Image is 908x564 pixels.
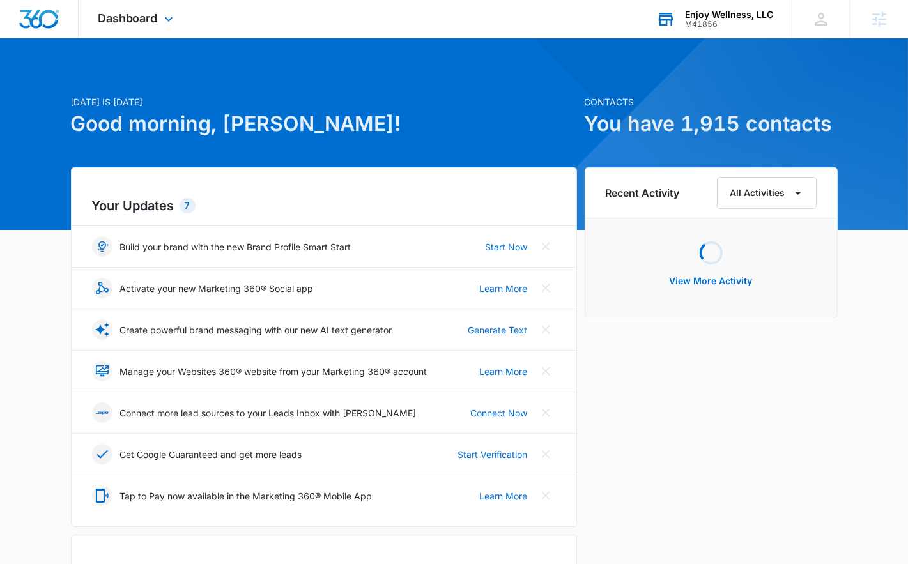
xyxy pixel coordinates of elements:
[657,266,766,296] button: View More Activity
[120,448,302,461] p: Get Google Guaranteed and get more leads
[535,278,556,298] button: Close
[535,236,556,257] button: Close
[535,402,556,423] button: Close
[535,485,556,506] button: Close
[471,406,528,420] a: Connect Now
[535,444,556,464] button: Close
[120,282,314,295] p: Activate your new Marketing 360® Social app
[180,198,196,213] div: 7
[606,185,680,201] h6: Recent Activity
[71,109,577,139] h1: Good morning, [PERSON_NAME]!
[535,361,556,381] button: Close
[458,448,528,461] a: Start Verification
[120,240,351,254] p: Build your brand with the new Brand Profile Smart Start
[71,95,577,109] p: [DATE] is [DATE]
[480,282,528,295] a: Learn More
[486,240,528,254] a: Start Now
[120,406,417,420] p: Connect more lead sources to your Leads Inbox with [PERSON_NAME]
[685,20,773,29] div: account id
[685,10,773,20] div: account name
[120,489,373,503] p: Tap to Pay now available in the Marketing 360® Mobile App
[92,196,556,215] h2: Your Updates
[120,365,427,378] p: Manage your Websites 360® website from your Marketing 360® account
[480,489,528,503] a: Learn More
[717,177,817,209] button: All Activities
[468,323,528,337] a: Generate Text
[480,365,528,378] a: Learn More
[120,323,392,337] p: Create powerful brand messaging with our new AI text generator
[585,95,838,109] p: Contacts
[535,319,556,340] button: Close
[98,11,158,25] span: Dashboard
[585,109,838,139] h1: You have 1,915 contacts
